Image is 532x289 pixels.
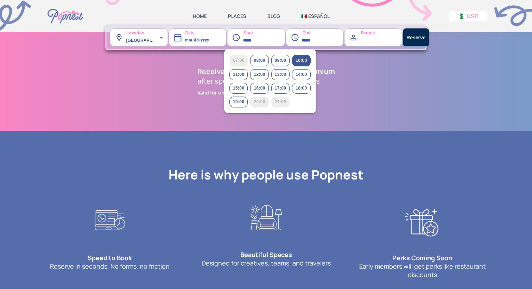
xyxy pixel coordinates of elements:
[292,55,310,66] button: 10:00
[229,69,248,80] button: 11:00
[271,55,290,66] button: 09:00
[229,83,248,94] button: 15:00
[292,69,310,80] button: 14:00
[250,55,268,66] button: 08:00
[271,83,290,94] button: 17:00
[271,69,290,80] button: 13:00
[250,83,268,94] button: 16:00
[292,83,310,94] button: 18:00
[250,69,268,80] button: 12:00
[229,97,248,107] button: 19:00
